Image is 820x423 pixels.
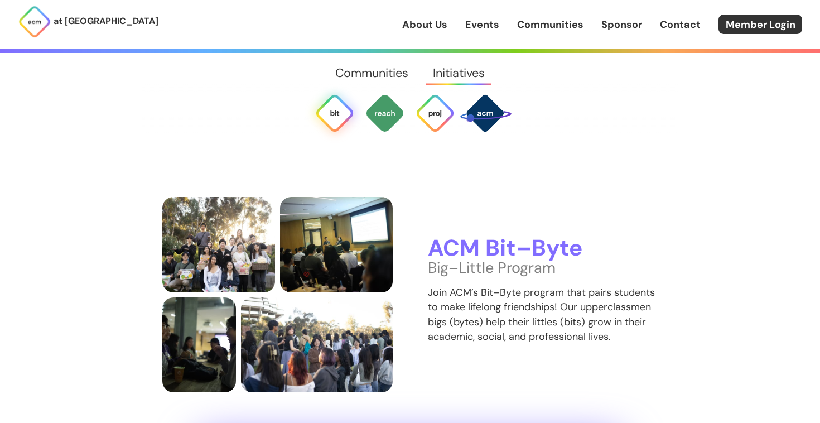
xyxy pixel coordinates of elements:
[18,5,158,39] a: at [GEOGRAPHIC_DATA]
[660,17,701,32] a: Contact
[465,17,499,32] a: Events
[428,261,658,275] p: Big–Little Program
[280,197,393,292] img: VP Membership Tony presents tips for success for the bit byte program
[718,15,802,34] a: Member Login
[415,93,455,133] img: ACM Projects
[18,5,51,39] img: ACM Logo
[162,297,236,393] img: members talk over some tapioca express "boba"
[428,236,658,261] h3: ACM Bit–Byte
[241,297,393,393] img: members at bit byte allocation
[517,17,583,32] a: Communities
[54,14,158,28] p: at [GEOGRAPHIC_DATA]
[428,285,658,343] p: Join ACM’s Bit–Byte program that pairs students to make lifelong friendships! Our upperclassmen b...
[365,93,405,133] img: ACM Outreach
[315,93,355,133] img: Bit Byte
[324,53,421,93] a: Communities
[421,53,496,93] a: Initiatives
[601,17,642,32] a: Sponsor
[459,86,512,140] img: SPACE
[402,17,447,32] a: About Us
[162,197,275,292] img: one or two trees in the bit byte program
